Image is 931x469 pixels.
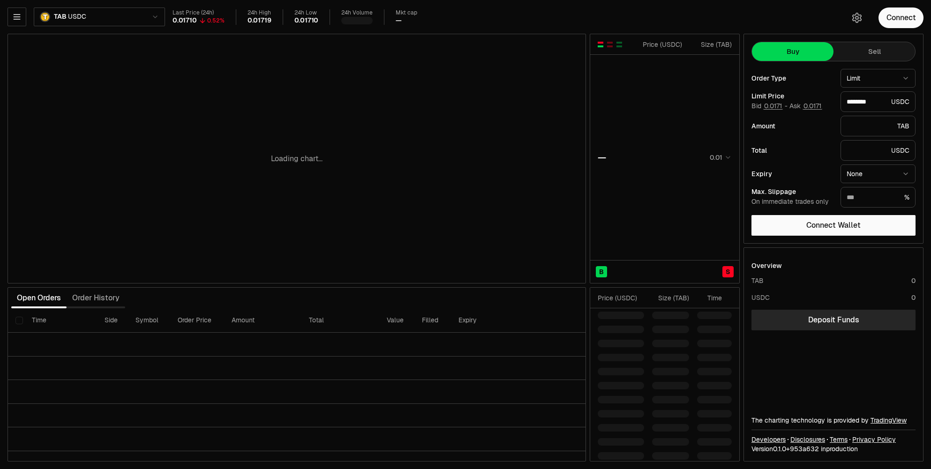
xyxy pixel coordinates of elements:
[170,308,224,333] th: Order Price
[414,308,450,333] th: Filled
[790,435,825,444] a: Disclosures
[97,308,128,333] th: Side
[598,293,644,303] div: Price ( USDC )
[911,293,916,302] div: 0
[396,16,402,25] div: —
[15,317,23,324] button: Select all
[606,41,614,48] button: Show Sell Orders Only
[751,416,916,425] div: The charting technology is provided by
[763,102,783,110] button: 0.0171
[751,171,833,177] div: Expiry
[751,310,916,330] a: Deposit Funds
[294,9,319,16] div: 24h Low
[224,308,302,333] th: Amount
[871,416,907,424] a: TradingView
[841,116,916,136] div: TAB
[41,13,49,21] img: TAB Logo
[751,188,833,195] div: Max. Slippage
[878,7,923,28] button: Connect
[752,42,833,61] button: Buy
[751,261,782,270] div: Overview
[751,102,788,111] span: Bid -
[248,9,271,16] div: 24h High
[751,276,764,285] div: TAB
[751,215,916,236] button: Connect Wallet
[830,435,848,444] a: Terms
[841,69,916,88] button: Limit
[396,9,417,16] div: Mkt cap
[751,293,770,302] div: USDC
[833,42,915,61] button: Sell
[751,444,916,454] div: Version 0.1.0 + in production
[640,40,682,49] div: Price ( USDC )
[11,289,67,307] button: Open Orders
[173,9,225,16] div: Last Price (24h)
[751,435,786,444] a: Developers
[789,102,822,111] span: Ask
[451,308,521,333] th: Expiry
[248,16,271,25] div: 0.01719
[67,289,125,307] button: Order History
[751,93,833,99] div: Limit Price
[173,16,197,25] div: 0.01710
[597,41,604,48] button: Show Buy and Sell Orders
[379,308,414,333] th: Value
[341,9,373,16] div: 24h Volume
[24,308,97,333] th: Time
[751,75,833,82] div: Order Type
[751,198,833,206] div: On immediate trades only
[54,13,66,21] span: TAB
[599,267,604,276] span: B
[271,153,323,164] p: Loading chart...
[616,41,623,48] button: Show Buy Orders Only
[207,17,225,24] div: 0.52%
[598,151,606,164] div: —
[911,276,916,285] div: 0
[690,40,732,49] div: Size ( TAB )
[707,152,732,163] button: 0.01
[841,164,916,183] button: None
[294,16,319,25] div: 0.01710
[841,187,916,208] div: %
[128,308,170,333] th: Symbol
[751,123,833,129] div: Amount
[751,147,833,154] div: Total
[841,91,916,112] div: USDC
[652,293,689,303] div: Size ( TAB )
[697,293,722,303] div: Time
[68,13,86,21] span: USDC
[852,435,896,444] a: Privacy Policy
[726,267,730,276] span: S
[841,140,916,161] div: USDC
[301,308,379,333] th: Total
[803,102,822,110] button: 0.0171
[790,445,819,453] span: 953a6329c163310e6a6bf567f03954a37d74ab26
